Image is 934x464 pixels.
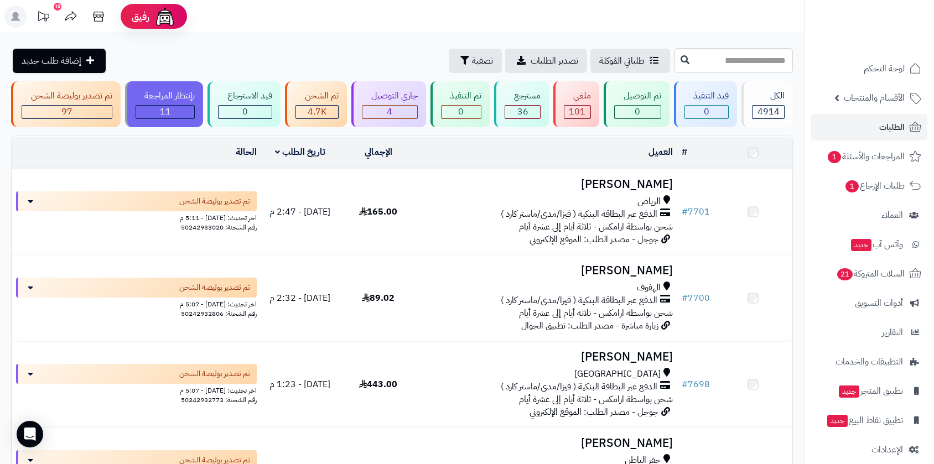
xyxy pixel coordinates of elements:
a: تحديثات المنصة [29,6,57,30]
div: مسترجع [505,90,541,102]
span: 0 [635,105,640,118]
span: الدفع عبر البطاقة البنكية ( فيزا/مدى/ماستر كارد ) [501,380,657,393]
a: وآتس آبجديد [811,231,927,258]
a: العملاء [811,202,927,228]
span: 1 [845,180,859,192]
div: 0 [442,106,481,118]
a: #7700 [682,291,710,305]
span: 0 [458,105,464,118]
a: جاري التوصيل 4 [349,81,428,127]
span: 443.00 [359,378,397,391]
a: تم التوصيل 0 [601,81,672,127]
div: 11 [136,106,195,118]
a: الإجمالي [365,145,392,159]
span: [GEOGRAPHIC_DATA] [574,368,661,380]
a: #7701 [682,205,710,218]
a: قيد التنفيذ 0 [672,81,740,127]
span: تطبيق المتجر [838,383,903,399]
a: #7698 [682,378,710,391]
h3: [PERSON_NAME] [422,178,673,191]
span: الطلبات [879,119,905,135]
a: طلباتي المُوكلة [590,49,670,73]
span: 11 [160,105,171,118]
a: تصدير الطلبات [505,49,587,73]
a: تطبيق نقاط البيعجديد [811,407,927,434]
span: جديد [851,239,871,251]
span: 36 [517,105,528,118]
div: بإنتظار المراجعة [136,90,195,102]
span: لوحة التحكم [864,61,905,76]
div: الكل [752,90,785,102]
a: قيد الاسترجاع 0 [205,81,283,127]
a: تم تصدير بوليصة الشحن 97 [9,81,123,127]
a: الإعدادات [811,436,927,463]
span: 21 [837,268,853,280]
span: جديد [827,415,848,427]
img: logo-2.png [859,29,923,53]
span: تم تصدير بوليصة الشحن [179,282,250,293]
span: وآتس آب [850,237,903,252]
a: أدوات التسويق [811,290,927,316]
span: # [682,205,688,218]
span: تصدير الطلبات [531,54,578,67]
a: بإنتظار المراجعة 11 [123,81,206,127]
span: شحن بواسطة ارامكس - ثلاثة أيام إلى عشرة أيام [519,306,673,320]
span: الرياض [637,195,661,208]
span: رقم الشحنة: 50242932773 [181,395,257,405]
span: شحن بواسطة ارامكس - ثلاثة أيام إلى عشرة أيام [519,220,673,233]
span: جوجل - مصدر الطلب: الموقع الإلكتروني [530,405,658,419]
a: تطبيق المتجرجديد [811,378,927,404]
span: طلباتي المُوكلة [599,54,645,67]
span: 4914 [757,105,780,118]
span: 97 [61,105,72,118]
span: 0 [242,105,248,118]
div: تم التوصيل [614,90,661,102]
span: رقم الشحنة: 50242933020 [181,222,257,232]
span: الإعدادات [871,442,903,457]
span: [DATE] - 1:23 م [269,378,330,391]
a: السلات المتروكة21 [811,260,927,287]
span: رفيق [132,10,149,23]
span: # [682,291,688,305]
span: [DATE] - 2:47 م [269,205,330,218]
div: Open Intercom Messenger [17,421,43,447]
div: قيد الاسترجاع [218,90,272,102]
span: الدفع عبر البطاقة البنكية ( فيزا/مدى/ماستر كارد ) [501,208,657,221]
a: لوحة التحكم [811,55,927,82]
h3: [PERSON_NAME] [422,437,673,450]
a: التطبيقات والخدمات [811,348,927,375]
a: إضافة طلب جديد [13,49,106,73]
div: جاري التوصيل [362,90,418,102]
a: # [682,145,687,159]
span: # [682,378,688,391]
div: قيد التنفيذ [684,90,729,102]
div: 101 [564,106,590,118]
span: رقم الشحنة: 50242932806 [181,309,257,319]
a: الطلبات [811,114,927,140]
span: إضافة طلب جديد [22,54,81,67]
span: التطبيقات والخدمات [836,354,903,369]
a: تاريخ الطلب [275,145,325,159]
div: 97 [22,106,112,118]
div: 36 [505,106,540,118]
div: اخر تحديث: [DATE] - 5:11 م [16,211,257,223]
div: اخر تحديث: [DATE] - 5:07 م [16,384,257,395]
a: الكل4914 [739,81,795,127]
div: 0 [219,106,272,118]
div: تم الشحن [295,90,339,102]
div: تم التنفيذ [441,90,482,102]
span: 4 [387,105,392,118]
span: العملاء [881,207,903,223]
a: طلبات الإرجاع1 [811,173,927,199]
span: تم تصدير بوليصة الشحن [179,368,250,379]
div: اخر تحديث: [DATE] - 5:07 م [16,298,257,309]
span: الأقسام والمنتجات [844,90,905,106]
a: تم التنفيذ 0 [428,81,492,127]
a: العميل [648,145,673,159]
span: شحن بواسطة ارامكس - ثلاثة أيام إلى عشرة أيام [519,393,673,406]
a: مسترجع 36 [492,81,551,127]
span: السلات المتروكة [836,266,905,281]
span: 0 [704,105,709,118]
span: جوجل - مصدر الطلب: الموقع الإلكتروني [530,233,658,246]
span: طلبات الإرجاع [844,178,905,194]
